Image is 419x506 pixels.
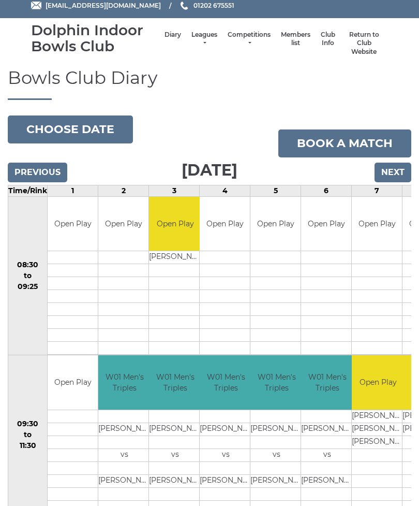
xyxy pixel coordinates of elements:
[352,197,402,251] td: Open Play
[346,31,383,56] a: Return to Club Website
[98,185,149,196] td: 2
[352,423,404,436] td: [PERSON_NAME]
[8,68,411,99] h1: Bowls Club Diary
[149,423,201,436] td: [PERSON_NAME]
[98,449,151,461] td: vs
[301,449,353,461] td: vs
[48,197,98,251] td: Open Play
[200,197,250,251] td: Open Play
[193,2,234,9] span: 01202 675551
[149,185,200,196] td: 3
[250,423,303,436] td: [PERSON_NAME]
[250,197,301,251] td: Open Play
[352,410,404,423] td: [PERSON_NAME]
[301,355,353,410] td: W01 Men's Triples
[149,449,201,461] td: vs
[98,197,148,251] td: Open Play
[301,474,353,487] td: [PERSON_NAME]
[8,115,133,143] button: Choose date
[98,355,151,410] td: W01 Men's Triples
[48,355,98,410] td: Open Play
[250,355,303,410] td: W01 Men's Triples
[228,31,271,48] a: Competitions
[149,474,201,487] td: [PERSON_NAME]
[301,423,353,436] td: [PERSON_NAME]
[301,197,351,251] td: Open Play
[200,185,250,196] td: 4
[250,185,301,196] td: 5
[98,474,151,487] td: [PERSON_NAME]
[8,196,48,355] td: 08:30 to 09:25
[31,22,159,54] div: Dolphin Indoor Bowls Club
[375,163,411,182] input: Next
[8,185,48,196] td: Time/Rink
[321,31,335,48] a: Club Info
[149,251,201,264] td: [PERSON_NAME]
[200,449,252,461] td: vs
[46,2,161,9] span: [EMAIL_ADDRESS][DOMAIN_NAME]
[164,31,181,39] a: Diary
[250,449,303,461] td: vs
[301,185,352,196] td: 6
[352,355,404,410] td: Open Play
[352,436,404,449] td: [PERSON_NAME]
[98,423,151,436] td: [PERSON_NAME]
[250,474,303,487] td: [PERSON_NAME]
[149,355,201,410] td: W01 Men's Triples
[31,2,41,9] img: Email
[149,197,201,251] td: Open Play
[181,2,188,10] img: Phone us
[200,474,252,487] td: [PERSON_NAME]
[191,31,217,48] a: Leagues
[352,185,402,196] td: 7
[278,129,411,157] a: Book a match
[48,185,98,196] td: 1
[31,1,161,10] a: Email [EMAIL_ADDRESS][DOMAIN_NAME]
[8,163,67,182] input: Previous
[200,423,252,436] td: [PERSON_NAME]
[200,355,252,410] td: W01 Men's Triples
[179,1,234,10] a: Phone us 01202 675551
[281,31,310,48] a: Members list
